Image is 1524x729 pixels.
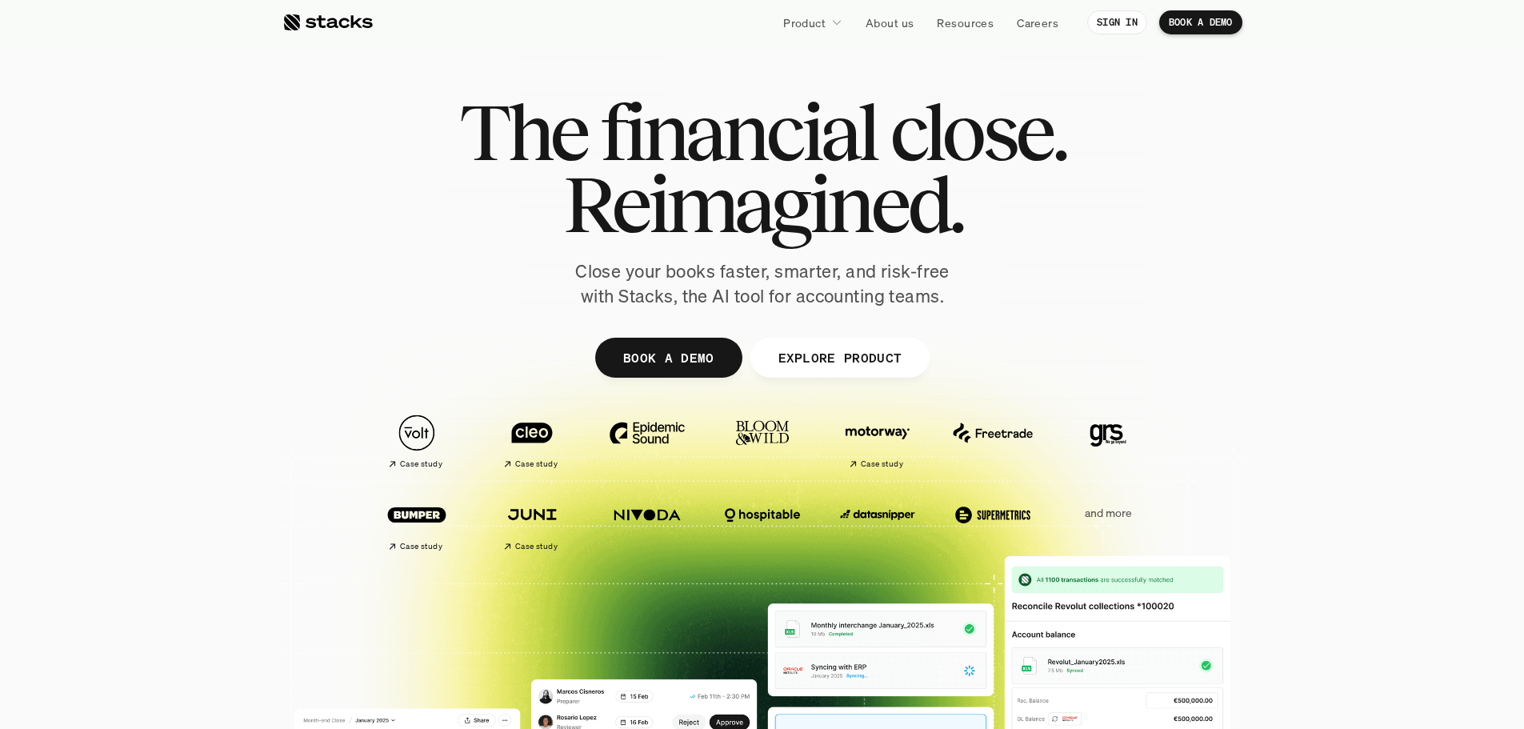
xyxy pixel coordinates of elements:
p: About us [866,14,914,31]
p: Close your books faster, smarter, and risk-free with Stacks, the AI tool for accounting teams. [562,259,962,309]
p: Product [783,14,826,31]
a: Resources [927,8,1003,37]
p: and more [1058,507,1158,520]
a: BOOK A DEMO [594,338,742,378]
a: BOOK A DEMO [1159,10,1242,34]
p: SIGN IN [1097,17,1138,28]
span: Reimagined. [562,168,962,240]
a: Case study [367,407,466,476]
a: Case study [482,407,582,476]
a: Case study [482,488,582,558]
h2: Case study [400,542,442,551]
a: About us [856,8,923,37]
p: BOOK A DEMO [1169,17,1233,28]
p: Resources [937,14,994,31]
a: Careers [1007,8,1068,37]
span: The [459,96,586,168]
h2: Case study [515,542,558,551]
p: BOOK A DEMO [622,346,714,369]
span: financial [600,96,876,168]
a: SIGN IN [1087,10,1147,34]
a: Case study [367,488,466,558]
p: EXPLORE PRODUCT [778,346,902,369]
a: EXPLORE PRODUCT [750,338,930,378]
h2: Case study [400,459,442,469]
a: Case study [828,407,927,476]
h2: Case study [515,459,558,469]
p: Careers [1017,14,1058,31]
span: close. [890,96,1066,168]
h2: Case study [861,459,903,469]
